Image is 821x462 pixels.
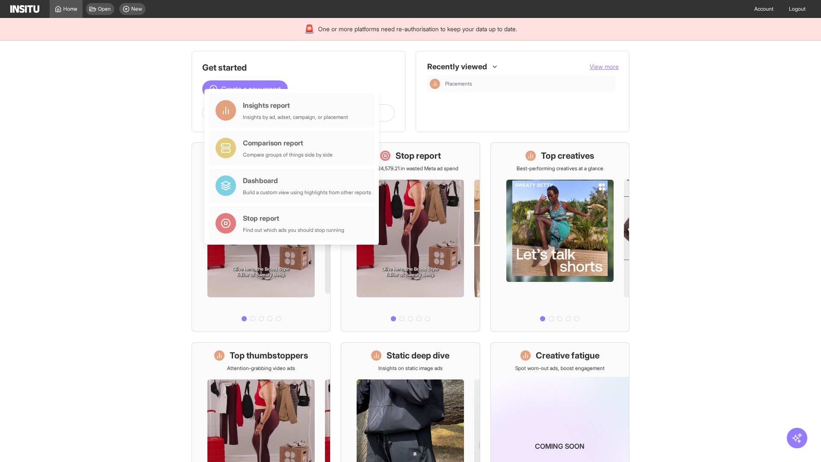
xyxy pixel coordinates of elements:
[590,62,619,71] button: View more
[63,6,77,12] span: Home
[362,165,458,172] p: Save £24,579.21 in wasted Meta ad spend
[243,213,344,223] div: Stop report
[243,151,333,158] div: Compare groups of things side by side
[131,6,142,12] span: New
[192,142,331,332] a: What's live nowSee all active ads instantly
[243,100,348,110] div: Insights report
[221,84,281,94] span: Create a new report
[318,25,517,33] span: One or more platforms need re-authorisation to keep your data up to date.
[230,349,308,361] h1: Top thumbstoppers
[378,365,443,372] p: Insights on static image ads
[445,80,612,87] span: Placements
[341,142,480,332] a: Stop reportSave £24,579.21 in wasted Meta ad spend
[387,349,449,361] h1: Static deep dive
[304,23,315,35] div: 🚨
[430,79,440,89] div: Insights
[243,175,371,186] div: Dashboard
[243,227,344,234] div: Find out which ads you should stop running
[98,6,111,12] span: Open
[243,138,333,148] div: Comparison report
[396,150,441,162] h1: Stop report
[243,189,371,196] div: Build a custom view using highlights from other reports
[517,165,603,172] p: Best-performing creatives at a glance
[202,62,395,74] h1: Get started
[445,80,472,87] span: Placements
[227,365,295,372] p: Attention-grabbing video ads
[202,80,288,98] button: Create a new report
[541,150,594,162] h1: Top creatives
[590,63,619,70] span: View more
[10,5,39,13] img: Logo
[490,142,629,332] a: Top creativesBest-performing creatives at a glance
[243,114,348,121] div: Insights by ad, adset, campaign, or placement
